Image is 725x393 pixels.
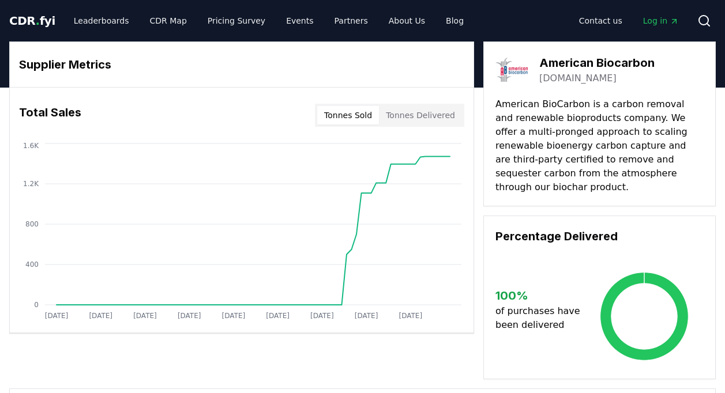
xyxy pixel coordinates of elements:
nav: Main [570,10,688,31]
button: Tonnes Sold [317,106,379,124]
tspan: [DATE] [399,312,423,320]
p: of purchases have been delivered [495,304,585,332]
tspan: [DATE] [266,312,290,320]
nav: Main [65,10,473,31]
p: American BioCarbon is a carbon removal and renewable bioproducts company. We offer a multi-pronge... [495,97,704,194]
tspan: 400 [25,260,39,269]
h3: American Biocarbon [539,54,655,71]
a: Log in [634,10,688,31]
tspan: [DATE] [178,312,201,320]
a: Partners [325,10,377,31]
img: American Biocarbon-logo [495,54,528,86]
tspan: 800 [25,220,39,228]
a: Pricing Survey [198,10,275,31]
tspan: 1.2K [23,180,39,188]
a: [DOMAIN_NAME] [539,71,617,85]
a: CDR Map [141,10,196,31]
span: . [36,14,40,28]
a: Leaderboards [65,10,138,31]
tspan: [DATE] [355,312,378,320]
span: CDR fyi [9,14,55,28]
h3: 100 % [495,287,585,304]
tspan: 0 [34,301,39,309]
a: Blog [437,10,473,31]
tspan: [DATE] [310,312,334,320]
a: Events [277,10,322,31]
h3: Supplier Metrics [19,56,464,73]
a: Contact us [570,10,632,31]
tspan: [DATE] [45,312,69,320]
tspan: [DATE] [133,312,157,320]
h3: Total Sales [19,104,81,127]
span: Log in [643,15,679,27]
button: Tonnes Delivered [379,106,462,124]
tspan: [DATE] [89,312,112,320]
a: About Us [380,10,434,31]
tspan: [DATE] [222,312,246,320]
tspan: 1.6K [23,142,39,150]
a: CDR.fyi [9,13,55,29]
h3: Percentage Delivered [495,228,704,245]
